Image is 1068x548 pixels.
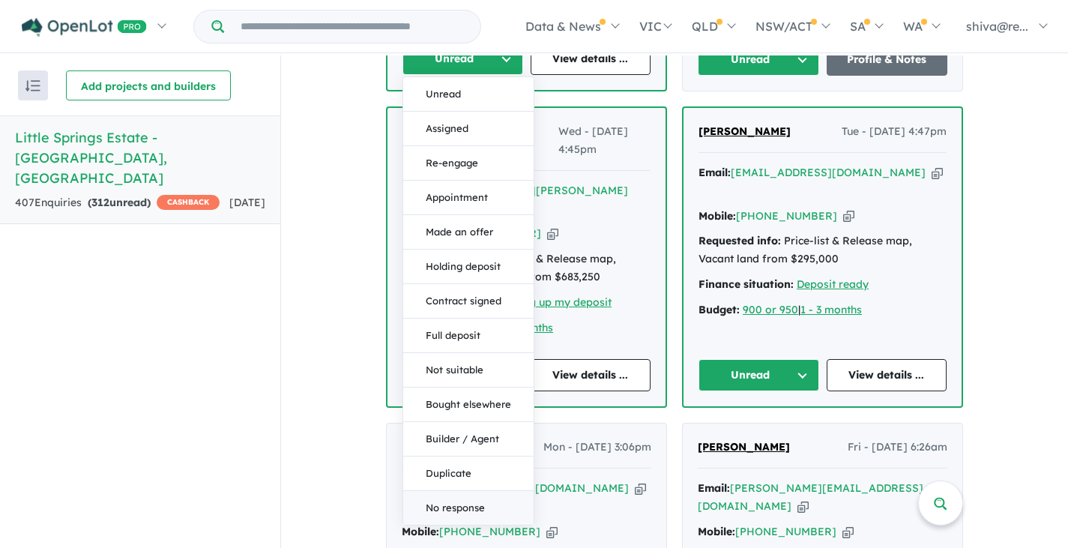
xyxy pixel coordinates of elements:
a: 1 - 3 months [800,303,862,316]
a: [PERSON_NAME] [402,439,494,457]
span: Mon - [DATE] 3:06pm [543,439,651,457]
span: Wed - [DATE] 4:45pm [558,123,651,159]
img: Openlot PRO Logo White [22,18,147,37]
strong: Mobile: [402,525,439,538]
strong: Finance situation: [699,277,794,291]
span: [PERSON_NAME] [699,124,791,138]
input: Try estate name, suburb, builder or developer [227,10,477,43]
button: Re-engage [403,146,534,181]
a: [PERSON_NAME] [699,123,791,141]
a: [PHONE_NUMBER] [736,209,837,223]
button: Copy [932,165,943,181]
button: Appointment [403,181,534,215]
a: [PHONE_NUMBER] [439,525,540,538]
strong: Email: [402,481,434,495]
span: [DATE] [229,196,265,209]
img: sort.svg [25,80,40,91]
button: Holding deposit [403,250,534,284]
strong: Email: [698,481,730,495]
button: Copy [842,524,854,540]
button: Unread [402,43,523,75]
button: Assigned [403,112,534,146]
div: 407 Enquir ies [15,194,220,212]
strong: Mobile: [698,525,735,538]
strong: Email: [699,166,731,179]
a: [PHONE_NUMBER] [735,525,836,538]
button: Copy [843,208,854,224]
span: Tue - [DATE] 4:47pm [842,123,947,141]
button: Add projects and builders [66,70,231,100]
a: View details ... [531,43,651,75]
a: Saving up my deposit [501,295,612,309]
button: Unread [403,77,534,112]
a: [EMAIL_ADDRESS][DOMAIN_NAME] [731,166,926,179]
span: CASHBACK [157,195,220,210]
a: [PERSON_NAME] [698,439,790,457]
a: [PERSON_NAME][EMAIL_ADDRESS][DOMAIN_NAME] [698,481,923,513]
button: Copy [547,226,558,241]
a: View details ... [531,359,651,391]
button: Contract signed [403,284,534,319]
span: 312 [91,196,109,209]
a: 900 or 950 [743,303,798,316]
strong: ( unread) [88,196,151,209]
div: | [699,301,947,319]
button: Unread [699,359,819,391]
a: View details ... [827,359,947,391]
button: Copy [635,481,646,496]
strong: Mobile: [699,209,736,223]
button: Bought elsewhere [403,388,534,422]
button: Copy [546,524,558,540]
span: Fri - [DATE] 6:26am [848,439,947,457]
button: Copy [797,499,809,514]
strong: Budget: [699,303,740,316]
div: Price-list & Release map, Vacant land from $295,000 [699,232,947,268]
strong: Requested info: [699,234,781,247]
button: Unread [698,43,819,76]
button: Duplicate [403,457,534,491]
span: [PERSON_NAME] [698,440,790,454]
button: Builder / Agent [403,422,534,457]
h5: Little Springs Estate - [GEOGRAPHIC_DATA] , [GEOGRAPHIC_DATA] [15,127,265,188]
button: Full deposit [403,319,534,353]
button: Not suitable [403,353,534,388]
span: shiva@re... [966,19,1028,34]
button: No response [403,491,534,525]
a: Profile & Notes [827,43,948,76]
div: Unread [402,76,534,526]
span: [PERSON_NAME] [402,440,494,454]
a: Deposit ready [797,277,869,291]
button: Made an offer [403,215,534,250]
